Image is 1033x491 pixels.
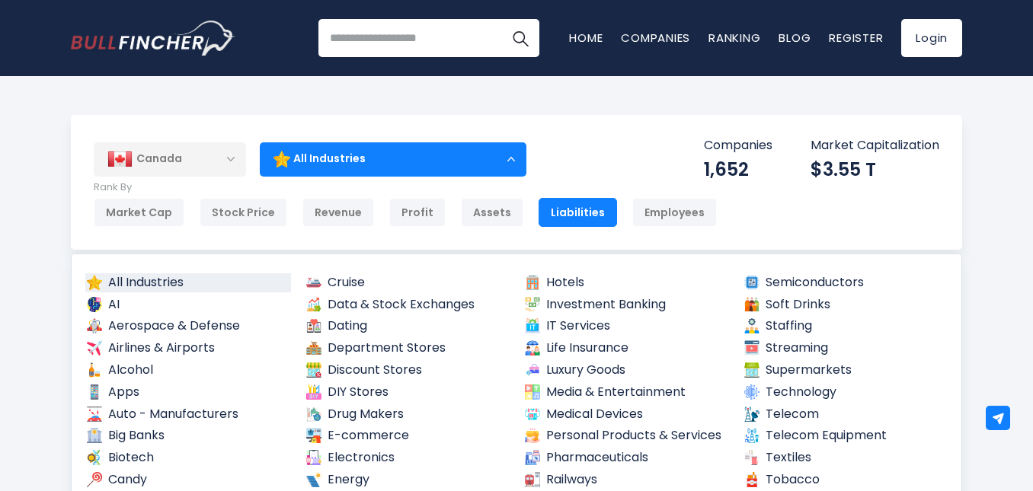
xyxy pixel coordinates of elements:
div: Liabilities [539,198,617,227]
a: Home [569,30,603,46]
a: Telecom Equipment [743,426,948,445]
a: Biotech [85,448,291,467]
a: Aerospace & Defense [85,317,291,336]
div: $3.55 T [811,158,939,181]
div: 1,652 [704,158,772,181]
a: Media & Entertainment [523,383,729,402]
a: IT Services [523,317,729,336]
a: Big Banks [85,426,291,445]
p: Companies [704,138,772,154]
a: Soft Drinks [743,295,948,314]
a: Tobacco [743,470,948,489]
div: Revenue [302,198,374,227]
a: Supermarkets [743,361,948,380]
p: Market Capitalization [811,138,939,154]
a: Department Stores [305,339,510,358]
img: Bullfincher logo [71,21,235,56]
div: Assets [461,198,523,227]
a: Technology [743,383,948,402]
a: Luxury Goods [523,361,729,380]
a: Life Insurance [523,339,729,358]
a: Alcohol [85,361,291,380]
a: AI [85,295,291,314]
a: Data & Stock Exchanges [305,295,510,314]
a: Personal Products & Services [523,426,729,445]
a: Go to homepage [71,21,235,56]
a: All Industries [85,273,291,292]
a: DIY Stores [305,383,510,402]
div: Canada [94,142,246,176]
a: Discount Stores [305,361,510,380]
a: Airlines & Airports [85,339,291,358]
a: Staffing [743,317,948,336]
a: E-commerce [305,426,510,445]
a: Blog [779,30,811,46]
a: Electronics [305,448,510,467]
div: Profit [389,198,446,227]
div: Stock Price [200,198,287,227]
a: Ranking [708,30,760,46]
a: Medical Devices [523,405,729,424]
a: Dating [305,317,510,336]
a: Register [829,30,883,46]
a: Telecom [743,405,948,424]
div: Employees [632,198,717,227]
a: Pharmaceuticals [523,448,729,467]
p: Rank By [94,181,717,194]
a: Candy [85,470,291,489]
a: Apps [85,383,291,402]
div: All Industries [260,142,526,177]
a: Hotels [523,273,729,292]
a: Streaming [743,339,948,358]
div: Market Cap [94,198,184,227]
a: Companies [621,30,690,46]
a: Drug Makers [305,405,510,424]
a: Textiles [743,448,948,467]
a: Semiconductors [743,273,948,292]
a: Auto - Manufacturers [85,405,291,424]
a: Login [901,19,962,57]
a: Energy [305,470,510,489]
a: Investment Banking [523,295,729,314]
button: Search [501,19,539,57]
a: Cruise [305,273,510,292]
a: Railways [523,470,729,489]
